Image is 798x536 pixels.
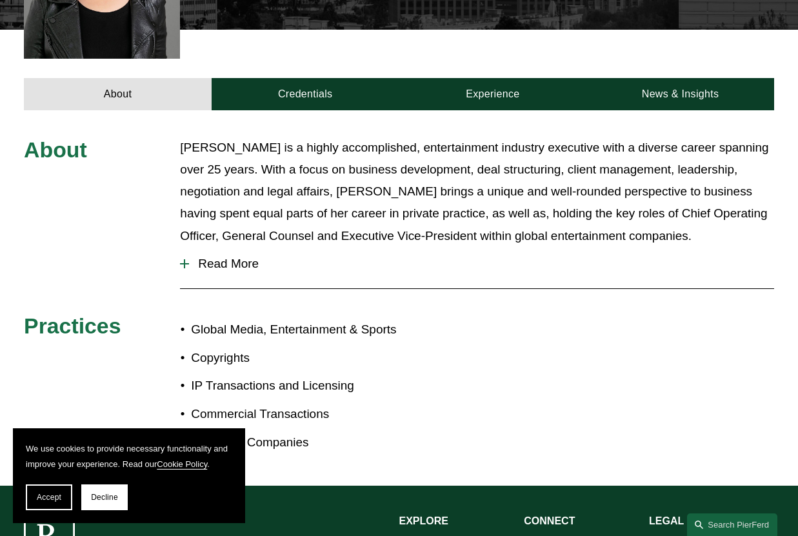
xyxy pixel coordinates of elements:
span: Practices [24,313,121,338]
p: Commercial Transactions [191,403,399,425]
span: Read More [189,257,774,271]
strong: LEGAL [649,515,684,526]
a: News & Insights [586,78,774,110]
button: Read More [180,247,774,281]
p: Copyrights [191,347,399,369]
span: Accept [37,493,61,502]
a: About [24,78,212,110]
a: Search this site [687,513,777,536]
strong: CONNECT [524,515,575,526]
strong: EXPLORE [399,515,448,526]
section: Cookie banner [13,428,245,523]
p: Emerging Companies [191,432,399,453]
a: Experience [399,78,586,110]
a: Credentials [212,78,399,110]
p: Global Media, Entertainment & Sports [191,319,399,341]
p: IP Transactions and Licensing [191,375,399,397]
span: Decline [91,493,118,502]
p: We use cookies to provide necessary functionality and improve your experience. Read our . [26,441,232,471]
button: Decline [81,484,128,510]
button: Accept [26,484,72,510]
p: [PERSON_NAME] is a highly accomplished, entertainment industry executive with a diverse career sp... [180,137,774,247]
span: About [24,137,87,162]
a: Cookie Policy [157,459,207,469]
